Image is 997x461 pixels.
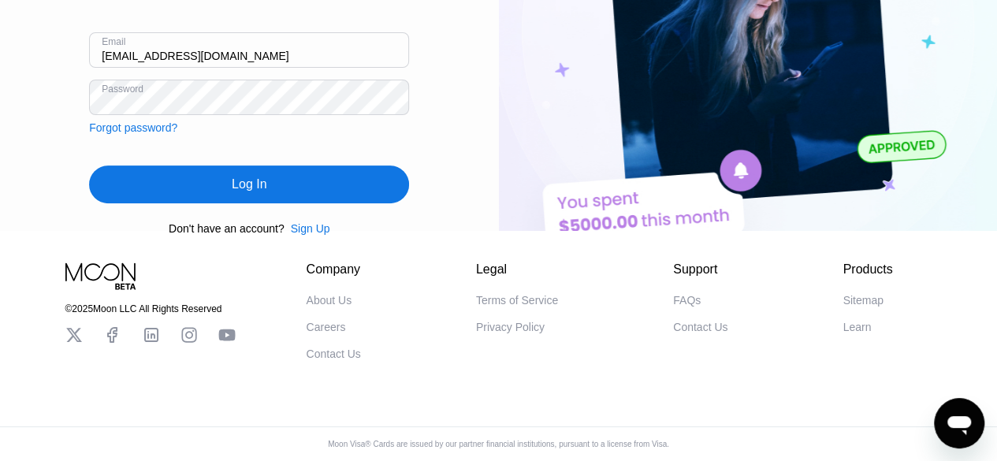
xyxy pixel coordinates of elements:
div: Forgot password? [89,121,177,134]
div: © 2025 Moon LLC All Rights Reserved [65,303,236,314]
div: Company [307,262,361,277]
div: Contact Us [307,348,361,360]
iframe: Button to launch messaging window [934,398,984,448]
div: Sign Up [291,222,330,235]
div: Contact Us [673,321,727,333]
div: Password [102,84,143,95]
div: Support [673,262,727,277]
div: Moon Visa® Cards are issued by our partner financial institutions, pursuant to a license from Visa. [315,440,682,448]
div: Terms of Service [476,294,558,307]
div: Email [102,36,125,47]
div: Don't have an account? [169,222,285,235]
div: Sign Up [285,222,330,235]
div: Sitemap [843,294,883,307]
div: Learn [843,321,871,333]
div: Privacy Policy [476,321,545,333]
div: Careers [307,321,346,333]
div: About Us [307,294,352,307]
div: Legal [476,262,558,277]
div: Products [843,262,892,277]
div: FAQs [673,294,701,307]
div: Log In [232,177,266,192]
div: Log In [89,165,409,203]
